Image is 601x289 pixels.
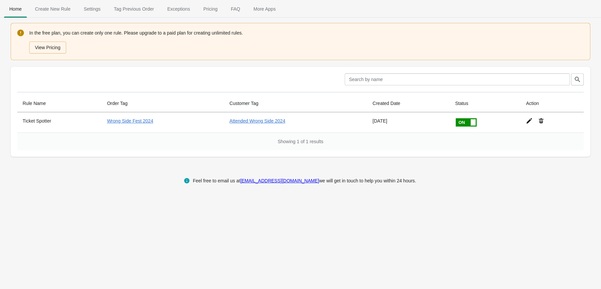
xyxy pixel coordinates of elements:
div: Showing 1 of 1 results [17,133,584,150]
input: Search by name [345,73,570,85]
a: Attended Wrong Side 2024 [229,118,285,124]
th: Action [521,95,584,112]
span: Tag Previous Order [109,3,160,15]
th: Rule Name [17,95,102,112]
th: Customer Tag [224,95,367,112]
button: Home [3,0,28,18]
a: Wrong Side Fest 2024 [107,118,153,124]
th: Order Tag [102,95,224,112]
span: More Apps [248,3,281,15]
th: Created Date [367,95,450,112]
a: [EMAIL_ADDRESS][DOMAIN_NAME] [240,178,319,183]
button: Settings [77,0,107,18]
span: FAQ [225,3,245,15]
th: Ticket Spotter [17,112,102,133]
th: Status [450,95,521,112]
span: Pricing [198,3,223,15]
button: Create_New_Rule [28,0,77,18]
div: Feel free to email us at we will get in touch to help you within 24 hours. [193,177,416,185]
span: Home [4,3,27,15]
span: Create New Rule [30,3,76,15]
div: In the free plan, you can create only one rule. Please upgrade to a paid plan for creating unlimi... [29,29,584,54]
span: Exceptions [162,3,195,15]
button: View Pricing [29,42,66,53]
td: [DATE] [367,112,450,133]
span: Settings [78,3,106,15]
